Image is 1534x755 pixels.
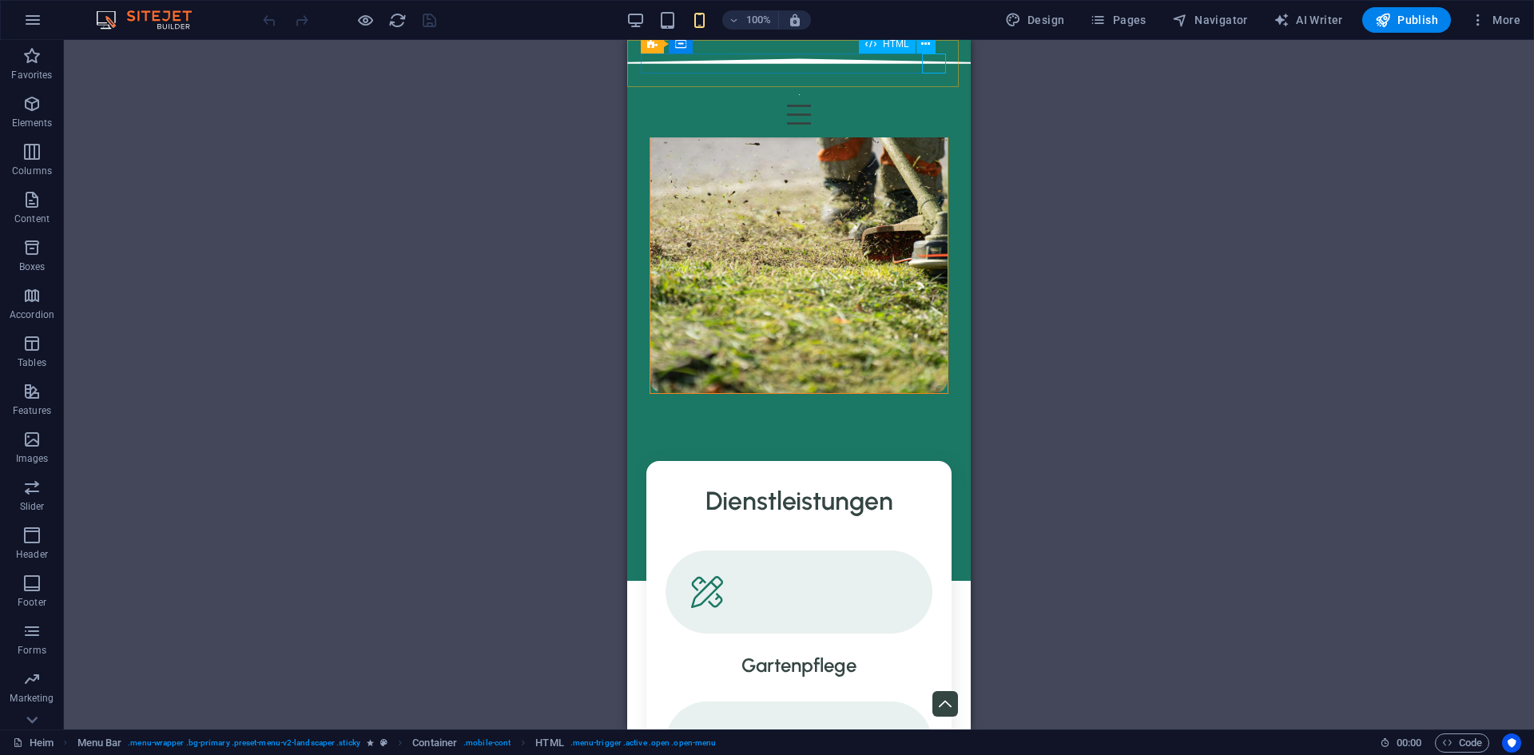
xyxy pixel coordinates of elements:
[13,404,51,417] p: Features
[18,356,46,369] p: Tables
[1172,12,1248,28] span: Navigator
[1502,733,1521,753] button: Usercentrics
[1375,12,1438,28] span: Publish
[1464,7,1527,33] button: More
[1274,12,1343,28] span: AI Writer
[1083,7,1152,33] button: Pages
[19,260,46,273] p: Boxes
[16,548,48,561] p: Header
[18,596,46,609] p: Footer
[10,308,54,321] p: Accordion
[1380,733,1422,753] h6: Session time
[12,117,53,129] p: Elements
[1435,733,1489,753] button: Code
[380,738,387,747] i: This element is a customizable preset
[387,10,407,30] button: reload
[746,10,772,30] h6: 100%
[570,733,717,753] span: . menu-trigger .active .open .open-menu
[388,11,407,30] i: Reload page
[16,452,49,465] p: Images
[13,733,54,753] a: Click to cancel selection. Double-click to open Pages
[1090,12,1146,28] span: Pages
[14,213,50,225] p: Content
[1267,7,1349,33] button: AI Writer
[1362,7,1451,33] button: Publish
[10,692,54,705] p: Marketing
[1470,12,1520,28] span: More
[20,500,45,513] p: Slider
[12,165,52,177] p: Columns
[367,738,374,747] i: Element contains an animation
[1166,7,1254,33] button: Navigator
[77,733,122,753] span: Click to select. Double-click to edit
[1397,733,1421,753] span: 00 00
[463,733,511,753] span: . mobile-cont
[1408,737,1410,749] span: :
[356,10,375,30] button: Click here to leave preview mode and continue editing
[1005,12,1065,28] span: Design
[412,733,457,753] span: Click to select. Double-click to edit
[77,733,717,753] nav: breadcrumb
[92,10,212,30] img: Editor Logo
[535,733,563,753] span: Click to select. Double-click to edit
[18,644,46,657] p: Forms
[128,733,360,753] span: . menu-wrapper .bg-primary .preset-menu-v2-landscaper .sticky
[11,69,52,81] p: Favorites
[999,7,1071,33] button: Design
[1442,733,1482,753] span: Code
[722,10,779,30] button: 100%
[883,39,909,49] span: HTML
